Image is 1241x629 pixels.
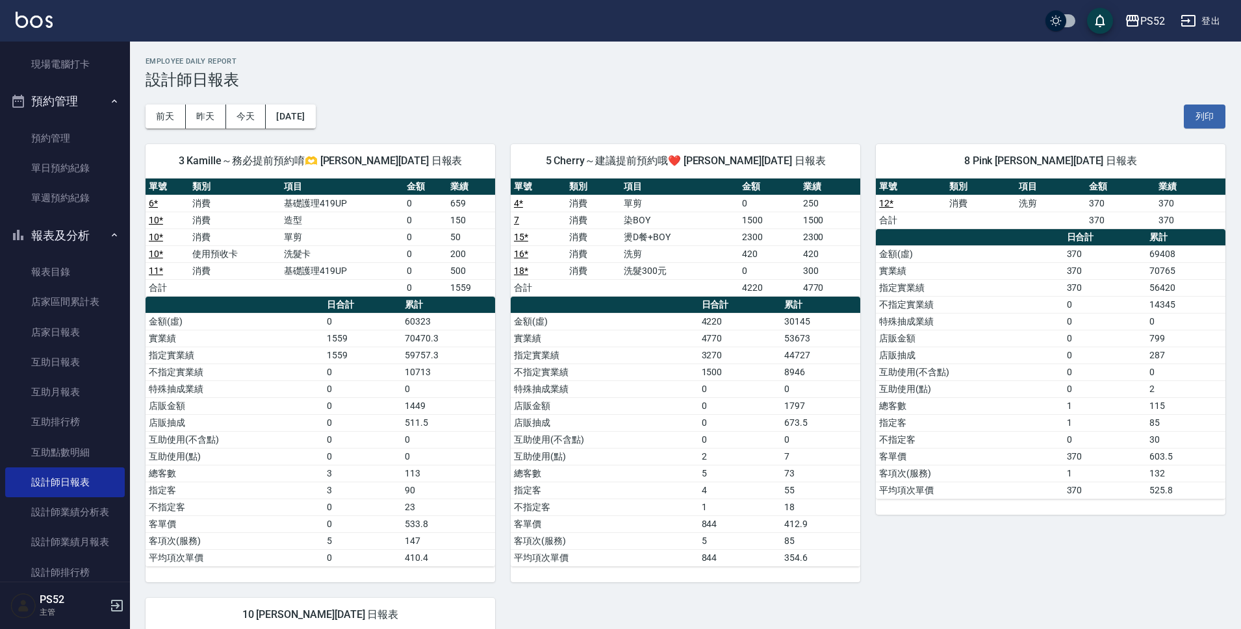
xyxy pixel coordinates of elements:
td: 1500 [739,212,799,228]
td: 指定客 [511,482,698,499]
td: 指定實業績 [146,347,324,364]
a: 單日預約紀錄 [5,153,125,183]
td: 5 [698,465,781,482]
td: 不指定實業績 [876,296,1064,313]
td: 0 [403,279,447,296]
td: 0 [403,228,447,245]
th: 金額 [403,179,447,195]
td: 0 [324,414,402,431]
a: 單週預約紀錄 [5,183,125,213]
td: 0 [698,414,781,431]
td: 370 [1064,262,1146,279]
td: 0 [324,313,402,330]
a: 7 [514,215,519,225]
td: 金額(虛) [146,313,324,330]
td: 特殊抽成業績 [511,380,698,397]
td: 500 [447,262,495,279]
td: 實業績 [876,262,1064,279]
td: 370 [1064,448,1146,465]
td: 0 [324,397,402,414]
td: 73 [781,465,860,482]
td: 1 [1064,414,1146,431]
td: 30 [1146,431,1225,448]
td: 不指定實業績 [511,364,698,380]
button: 前天 [146,105,186,129]
td: 250 [800,195,860,212]
td: 370 [1064,245,1146,262]
td: 844 [698,515,781,532]
button: 登出 [1175,9,1225,33]
td: 不指定實業績 [146,364,324,380]
td: 30145 [781,313,860,330]
td: 使用預收卡 [189,245,281,262]
td: 511.5 [402,414,495,431]
td: 互助使用(點) [146,448,324,465]
th: 金額 [739,179,799,195]
a: 店家區間累計表 [5,287,125,317]
td: 44727 [781,347,860,364]
td: 客項次(服務) [876,465,1064,482]
td: 0 [402,431,495,448]
table: a dense table [146,179,495,297]
td: 0 [324,380,402,397]
td: 0 [402,380,495,397]
th: 類別 [189,179,281,195]
td: 200 [447,245,495,262]
th: 類別 [566,179,621,195]
div: PS52 [1140,13,1165,29]
td: 消費 [189,228,281,245]
td: 指定實業績 [876,279,1064,296]
a: 設計師業績月報表 [5,527,125,557]
td: 410.4 [402,549,495,566]
th: 累計 [1146,229,1225,246]
th: 日合計 [324,297,402,314]
td: 總客數 [511,465,698,482]
td: 0 [1064,296,1146,313]
td: 370 [1064,482,1146,499]
td: 3 [324,465,402,482]
td: 消費 [189,212,281,228]
td: 1 [1064,397,1146,414]
a: 互助排行榜 [5,407,125,437]
table: a dense table [511,179,860,297]
td: 消費 [566,195,621,212]
button: 報表及分析 [5,219,125,253]
td: 55 [781,482,860,499]
button: 昨天 [186,105,226,129]
td: 90 [402,482,495,499]
td: 370 [1086,195,1156,212]
td: 420 [800,245,860,262]
td: 799 [1146,330,1225,347]
td: 單剪 [281,228,404,245]
td: 0 [1064,347,1146,364]
td: 0 [403,195,447,212]
th: 項目 [620,179,739,195]
td: 132 [1146,465,1225,482]
td: 洗剪 [1016,195,1086,212]
td: 23 [402,499,495,515]
td: 基礎護理419UP [281,195,404,212]
th: 業績 [1155,179,1225,195]
td: 4220 [739,279,799,296]
td: 4220 [698,313,781,330]
td: 10713 [402,364,495,380]
a: 現場電腦打卡 [5,49,125,79]
td: 1500 [800,212,860,228]
th: 日合計 [1064,229,1146,246]
td: 客項次(服務) [511,532,698,549]
td: 0 [324,515,402,532]
td: 總客數 [146,465,324,482]
a: 店家日報表 [5,317,125,347]
td: 113 [402,465,495,482]
td: 4770 [698,330,781,347]
td: 2300 [739,228,799,245]
a: 互助點數明細 [5,438,125,467]
td: 420 [739,245,799,262]
td: 0 [324,549,402,566]
a: 設計師業績分析表 [5,497,125,527]
td: 4 [698,482,781,499]
td: 店販抽成 [876,347,1064,364]
td: 平均項次單價 [146,549,324,566]
td: 0 [1064,330,1146,347]
span: 8 Pink [PERSON_NAME][DATE] 日報表 [891,154,1210,167]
